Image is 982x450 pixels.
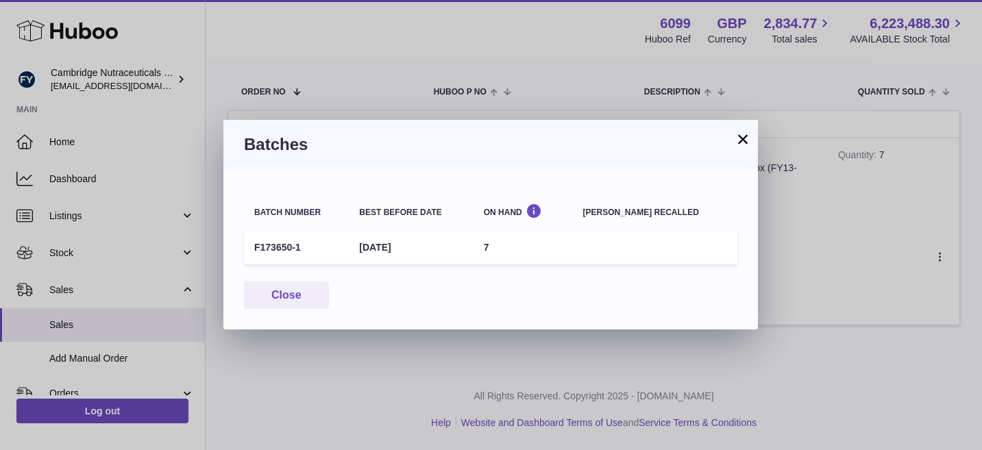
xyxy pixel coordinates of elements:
[583,208,727,217] div: [PERSON_NAME] recalled
[349,231,473,264] td: [DATE]
[359,208,463,217] div: Best before date
[484,203,563,216] div: On Hand
[244,231,349,264] td: F173650-1
[244,134,737,155] h3: Batches
[244,282,329,310] button: Close
[735,131,751,147] button: ×
[254,208,339,217] div: Batch number
[474,231,573,264] td: 7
